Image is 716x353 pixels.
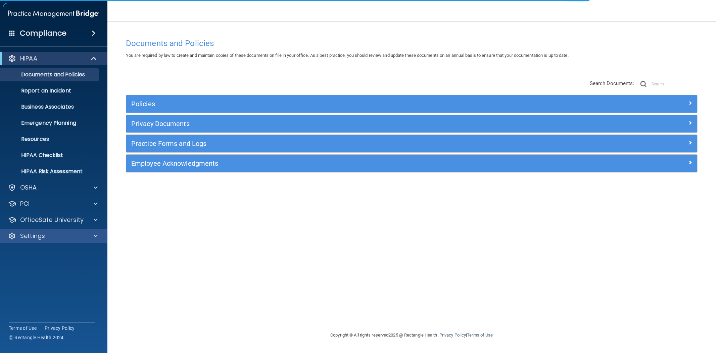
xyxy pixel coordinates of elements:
p: Business Associates [4,104,96,110]
p: Settings [20,232,45,240]
p: Report an Incident [4,87,96,94]
h5: Employee Acknowledgments [131,160,550,167]
a: Terms of Use [9,325,37,331]
span: Search Documents: [590,80,634,86]
div: Copyright © All rights reserved 2025 @ Rectangle Health | | [289,324,534,346]
h4: Compliance [20,29,66,38]
p: HIPAA Risk Assessment [4,168,96,175]
p: PCI [20,200,30,208]
img: PMB logo [8,7,99,21]
iframe: Drift Widget Chat Controller [601,306,708,332]
a: Settings [8,232,98,240]
a: OSHA [8,184,98,192]
a: Privacy Documents [131,118,692,129]
a: Privacy Policy [45,325,75,331]
p: Emergency Planning [4,120,96,126]
a: Policies [131,99,692,109]
input: Search [652,79,698,89]
a: Employee Acknowledgments [131,158,692,169]
p: Resources [4,136,96,143]
span: Ⓒ Rectangle Health 2024 [9,334,64,341]
a: Privacy Policy [439,332,466,338]
a: PCI [8,200,98,208]
h5: Practice Forms and Logs [131,140,550,147]
p: OSHA [20,184,37,192]
p: Documents and Policies [4,71,96,78]
h5: Privacy Documents [131,120,550,127]
h5: Policies [131,100,550,108]
p: HIPAA [20,54,37,63]
a: Terms of Use [467,332,493,338]
img: ic-search.3b580494.png [640,81,647,87]
p: HIPAA Checklist [4,152,96,159]
span: You are required by law to create and maintain copies of these documents on file in your office. ... [126,53,569,58]
a: Practice Forms and Logs [131,138,692,149]
p: OfficeSafe University [20,216,84,224]
a: OfficeSafe University [8,216,98,224]
a: HIPAA [8,54,97,63]
h4: Documents and Policies [126,39,698,48]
